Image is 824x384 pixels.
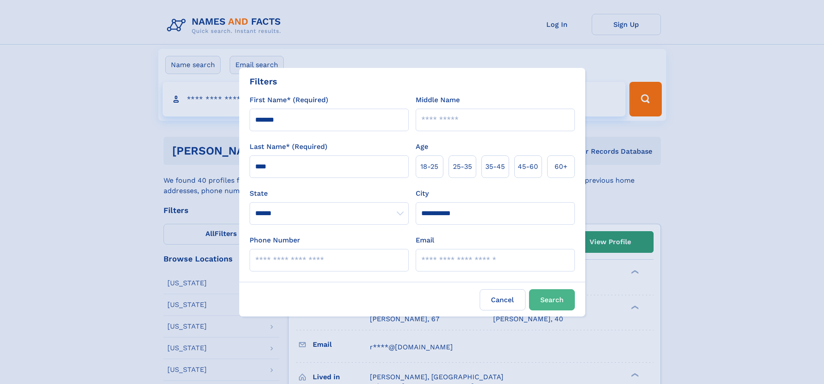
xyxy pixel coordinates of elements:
[420,161,438,172] span: 18‑25
[250,95,328,105] label: First Name* (Required)
[555,161,568,172] span: 60+
[250,188,409,199] label: State
[416,95,460,105] label: Middle Name
[416,235,434,245] label: Email
[250,75,277,88] div: Filters
[250,235,300,245] label: Phone Number
[453,161,472,172] span: 25‑35
[416,188,429,199] label: City
[480,289,526,310] label: Cancel
[416,142,428,152] label: Age
[518,161,538,172] span: 45‑60
[485,161,505,172] span: 35‑45
[529,289,575,310] button: Search
[250,142,327,152] label: Last Name* (Required)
